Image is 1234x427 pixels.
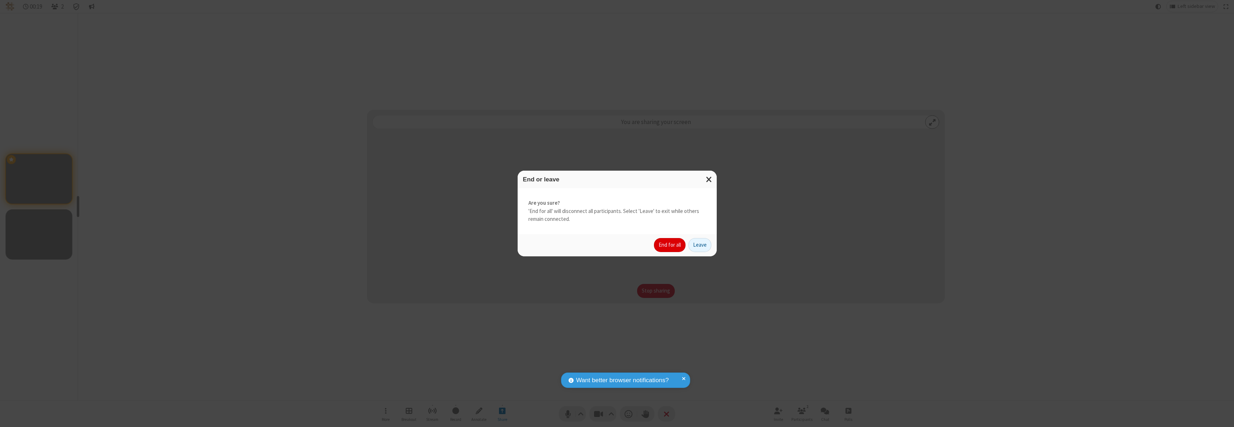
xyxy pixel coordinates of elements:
[688,238,711,252] button: Leave
[576,376,669,385] span: Want better browser notifications?
[654,238,686,252] button: End for all
[702,171,717,188] button: Close modal
[528,199,706,207] strong: Are you sure?
[518,188,717,234] div: 'End for all' will disconnect all participants. Select 'Leave' to exit while others remain connec...
[523,176,711,183] h3: End or leave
